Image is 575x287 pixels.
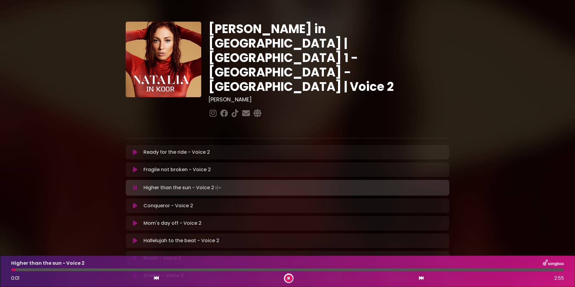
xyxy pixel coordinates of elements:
[208,96,449,103] h3: [PERSON_NAME]
[143,149,210,156] p: Ready for the ride - Voice 2
[143,220,201,227] p: Mom's day off - Voice 2
[554,275,564,282] span: 2:55
[143,184,223,192] p: Higher than the sun - Voice 2
[143,166,211,173] p: Fragile not broken - Voice 2
[11,275,20,282] span: 0:01
[126,22,201,97] img: YTVS25JmS9CLUqXqkEhs
[11,260,85,267] p: Higher than the sun - Voice 2
[143,237,219,244] p: Hallelujah to the beat - Voice 2
[208,22,449,94] h1: [PERSON_NAME] in [GEOGRAPHIC_DATA] | [GEOGRAPHIC_DATA] 1 - [GEOGRAPHIC_DATA] - [GEOGRAPHIC_DATA] ...
[143,255,181,262] p: Boom - Voice 2
[214,184,223,192] img: waveform4.gif
[543,259,564,267] img: songbox-logo-white.png
[143,202,193,209] p: Conqueror - Voice 2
